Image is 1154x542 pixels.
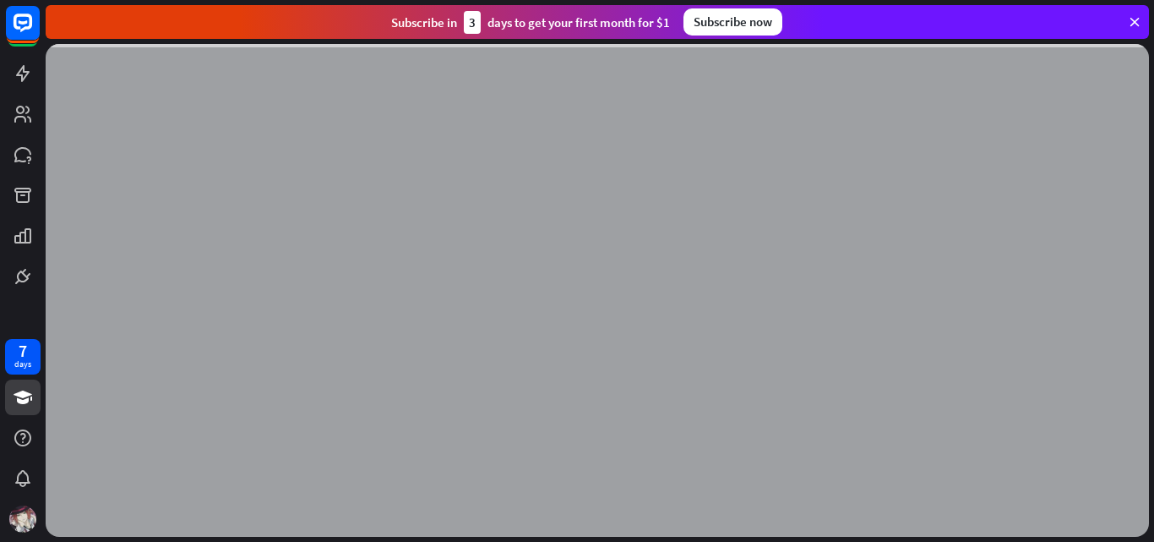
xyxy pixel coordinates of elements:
div: 3 [464,11,481,34]
a: 7 days [5,339,41,375]
div: Subscribe now [683,8,782,36]
div: Subscribe in days to get your first month for $1 [391,11,670,34]
div: days [14,359,31,370]
div: 7 [19,343,27,359]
